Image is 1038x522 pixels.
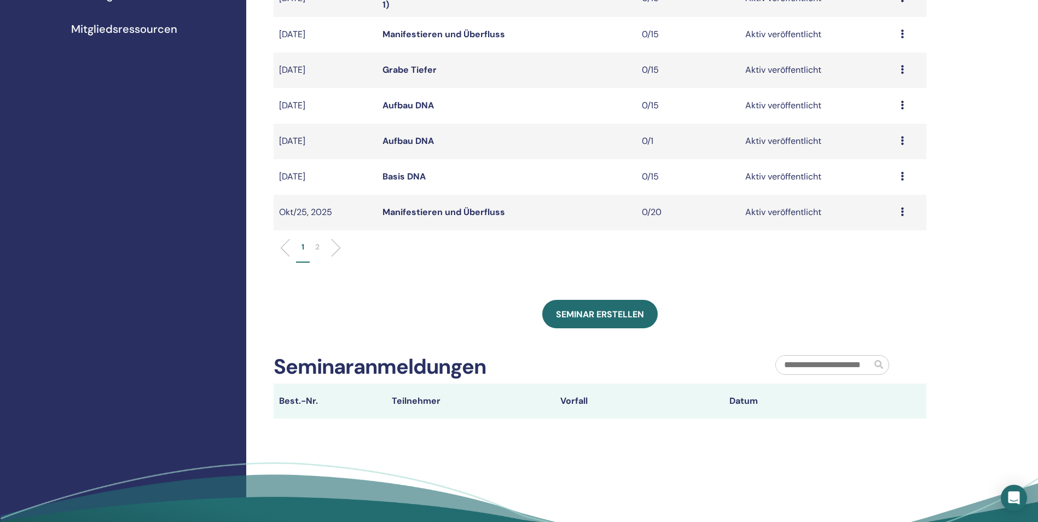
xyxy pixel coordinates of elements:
h2: Seminaranmeldungen [274,355,486,380]
th: Datum [724,384,892,419]
p: 2 [315,241,320,253]
a: Manifestieren und Überfluss [382,206,505,218]
th: Vorfall [555,384,723,419]
td: Okt/25, 2025 [274,195,377,230]
a: Grabe Tiefer [382,64,437,76]
td: [DATE] [274,124,377,159]
td: Aktiv veröffentlicht [740,53,895,88]
td: 0/15 [636,159,740,195]
td: 0/15 [636,88,740,124]
td: [DATE] [274,88,377,124]
a: Basis DNA [382,171,426,182]
td: 0/15 [636,17,740,53]
td: 0/20 [636,195,740,230]
p: 1 [301,241,304,253]
td: Aktiv veröffentlicht [740,17,895,53]
div: Open Intercom Messenger [1001,485,1027,511]
td: 0/1 [636,124,740,159]
span: Seminar erstellen [556,309,644,320]
td: Aktiv veröffentlicht [740,159,895,195]
td: [DATE] [274,159,377,195]
th: Best.-Nr. [274,384,386,419]
a: Aufbau DNA [382,100,434,111]
a: Manifestieren und Überfluss [382,28,505,40]
a: Aufbau DNA [382,135,434,147]
td: Aktiv veröffentlicht [740,88,895,124]
td: [DATE] [274,17,377,53]
th: Teilnehmer [386,384,555,419]
td: Aktiv veröffentlicht [740,124,895,159]
a: Seminar erstellen [542,300,658,328]
td: [DATE] [274,53,377,88]
span: Mitgliedsressourcen [71,21,177,37]
td: 0/15 [636,53,740,88]
td: Aktiv veröffentlicht [740,195,895,230]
